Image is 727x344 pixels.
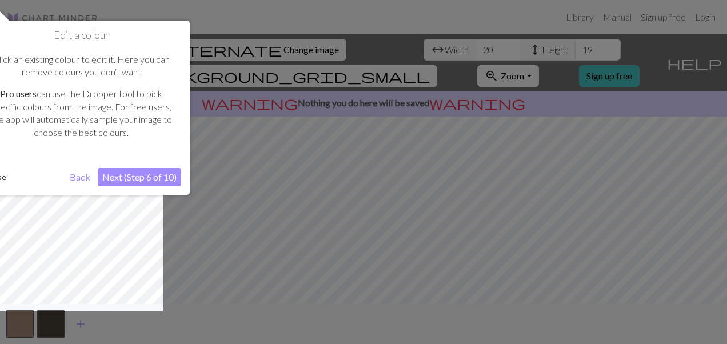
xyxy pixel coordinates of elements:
button: Back [65,168,95,186]
button: Next (Step 6 of 10) [98,168,181,186]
